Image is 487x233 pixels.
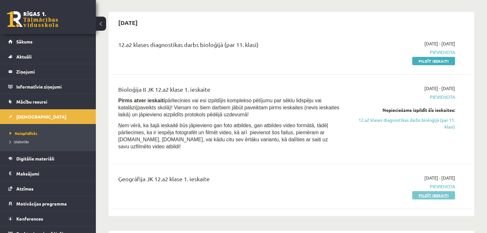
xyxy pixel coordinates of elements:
[424,85,455,92] span: [DATE] - [DATE]
[10,139,29,144] span: Izlabotās
[10,131,37,136] span: Neizpildītās
[8,49,88,64] a: Aktuāli
[16,114,66,120] span: [DEMOGRAPHIC_DATA]
[16,216,43,221] span: Konferences
[8,79,88,94] a: Informatīvie ziņojumi
[8,94,88,109] a: Mācību resursi
[118,123,328,149] span: Ņem vērā, ka šajā ieskaitē būs jāpievieno gan foto atbildes, gan atbildes video formātā, tādēļ pā...
[349,94,455,100] span: Pievienota
[424,175,455,181] span: [DATE] - [DATE]
[8,166,88,181] a: Maksājumi
[8,64,88,79] a: Ziņojumi
[349,117,455,130] a: 12.a2 klases diagnostikas darbs bioloģijā (par 11. klasi)
[118,98,165,103] strong: Pirms atver ieskaiti
[412,191,455,199] a: Pildīt ieskaiti
[8,181,88,196] a: Atzīmes
[16,54,32,59] span: Aktuāli
[349,107,455,113] div: Nepieciešams izpildīt šīs ieskaites:
[8,196,88,211] a: Motivācijas programma
[16,39,33,44] span: Sākums
[16,186,34,191] span: Atzīmes
[10,130,89,136] a: Neizpildītās
[118,98,339,117] span: pārliecinies vai esi izpildījis komplekso pētījumu par sēklu lidspēju vai katalāzi(paveikts skolā...
[16,64,88,79] legend: Ziņojumi
[118,40,340,52] div: 12.a2 klases diagnostikas darbs bioloģijā (par 11. klasi)
[8,211,88,226] a: Konferences
[349,49,455,56] span: Pievienota
[412,57,455,65] a: Pildīt ieskaiti
[10,139,89,144] a: Izlabotās
[118,175,340,186] div: Ģeogrāfija JK 12.a2 klase 1. ieskaite
[424,40,455,47] span: [DATE] - [DATE]
[16,166,88,181] legend: Maksājumi
[8,109,88,124] a: [DEMOGRAPHIC_DATA]
[118,85,340,97] div: Bioloģija II JK 12.a2 klase 1. ieskaite
[16,79,88,94] legend: Informatīvie ziņojumi
[8,34,88,49] a: Sākums
[8,151,88,166] a: Digitālie materiāli
[16,201,67,206] span: Motivācijas programma
[349,183,455,190] span: Pievienota
[7,11,58,27] a: Rīgas 1. Tālmācības vidusskola
[16,99,47,105] span: Mācību resursi
[112,15,144,30] h2: [DATE]
[16,156,54,161] span: Digitālie materiāli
